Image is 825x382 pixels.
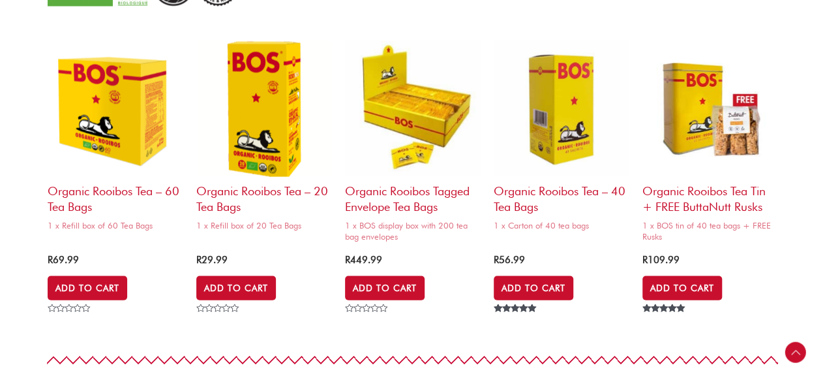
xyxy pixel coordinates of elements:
[494,254,525,266] bdi: 56.99
[494,254,499,266] span: R
[196,220,332,231] span: 1 x Refill box of 20 Tea Bags
[642,41,778,246] a: Organic Rooibos Tea Tin + FREE ButtaNutt Rusks1 x BOS tin of 40 tea bags + FREE Rusks
[196,41,332,235] a: Organic Rooibos Tea – 20 Tea Bags1 x Refill box of 20 Tea Bags
[196,276,276,300] a: Add to cart: “Organic Rooibos Tea - 20 Tea Bags”
[196,254,228,266] bdi: 29.99
[196,254,202,266] span: R
[345,254,350,266] span: R
[642,254,680,266] bdi: 109.99
[494,41,629,177] img: BOS_tea-bag-carton-copy
[345,41,481,177] img: Organic Rooibos Tagged Envelope Tea Bags
[48,254,79,266] bdi: 69.99
[196,177,332,214] h2: Organic Rooibos Tea – 20 Tea Bags
[494,177,629,214] h2: Organic Rooibos Tea – 40 tea bags
[642,220,778,242] span: 1 x BOS tin of 40 tea bags + FREE Rusks
[494,276,573,300] a: Add to cart: “Organic Rooibos Tea - 40 tea bags”
[48,220,183,231] span: 1 x Refill box of 60 Tea Bags
[494,220,629,231] span: 1 x Carton of 40 tea bags
[642,254,648,266] span: R
[345,276,425,300] a: Add to cart: “Organic Rooibos Tagged Envelope Tea Bags”
[345,254,382,266] bdi: 449.99
[48,276,127,300] a: Add to cart: “Organic Rooibos Tea - 60 Tea Bags”
[642,41,778,177] img: organic rooibos tea tin
[642,276,722,300] a: Add to cart: “Organic Rooibos Tea Tin + FREE ButtaNutt Rusks”
[48,41,183,235] a: Organic Rooibos Tea – 60 Tea Bags1 x Refill box of 60 Tea Bags
[642,177,778,214] h2: Organic Rooibos Tea Tin + FREE ButtaNutt Rusks
[345,220,481,242] span: 1 x BOS display box with 200 tea bag envelopes
[494,41,629,235] a: Organic Rooibos Tea – 40 tea bags1 x Carton of 40 tea bags
[48,254,53,266] span: R
[196,41,332,177] img: BOS organic rooibos tea 20 tea bags
[48,177,183,214] h2: Organic Rooibos Tea – 60 Tea Bags
[642,304,687,342] span: Rated out of 5
[48,41,183,177] img: organic rooibos tea 20 tea bags (copy)
[345,177,481,214] h2: Organic Rooibos Tagged Envelope Tea Bags
[345,41,481,246] a: Organic Rooibos Tagged Envelope Tea Bags1 x BOS display box with 200 tea bag envelopes
[494,304,539,342] span: Rated out of 5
